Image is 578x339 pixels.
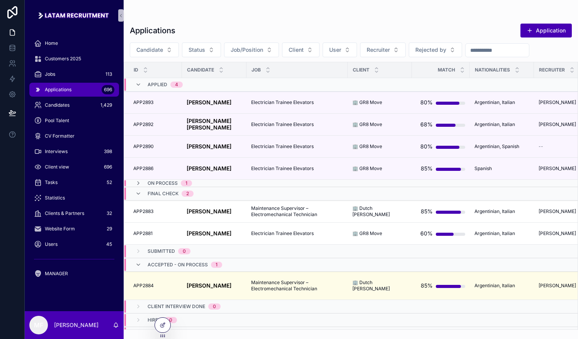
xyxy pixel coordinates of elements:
a: Maintenance Supervisor – Electromechanical Technician [251,279,343,292]
a: Electrician Trainee Elevators [251,230,343,237]
a: 🏢 GR8 Move [352,143,407,150]
div: 1 [185,180,187,186]
span: Pool Talent [45,118,69,124]
span: -- [539,143,543,150]
div: 85% [421,204,433,219]
button: Select Button [282,43,320,57]
a: MANAGER [29,267,119,281]
a: Tasks52 [29,175,119,189]
div: 696 [102,162,114,172]
strong: [PERSON_NAME] [187,99,231,106]
div: 696 [102,85,114,94]
div: 0 [169,317,172,323]
a: Users45 [29,237,119,251]
a: Argentinian, Italian [474,283,529,289]
span: Clients & Partners [45,210,84,216]
span: Jobs [45,71,55,77]
strong: [PERSON_NAME] [187,165,231,172]
span: client [353,67,369,73]
span: [PERSON_NAME] [539,283,576,289]
span: APP2893 [133,99,153,106]
div: 0 [213,303,216,310]
a: Spanish [474,165,529,172]
a: [PERSON_NAME] [187,165,242,172]
a: APP2886 [133,165,177,172]
a: [PERSON_NAME] [187,99,242,106]
span: Candidates [45,102,70,108]
div: 1 [216,262,218,268]
span: Argentinian, Spanish [474,143,519,150]
a: CV Formatter [29,129,119,143]
span: Website Form [45,226,75,232]
a: 85% [416,204,465,219]
a: Argentinian, Italian [474,121,529,128]
strong: [PERSON_NAME] [PERSON_NAME] [187,118,233,131]
span: Spanish [474,165,492,172]
span: Final Check [148,191,178,197]
span: Interviews [45,148,68,155]
a: 🏢 Dutch [PERSON_NAME] [352,205,407,218]
button: Select Button [323,43,357,57]
span: Recruiter [367,46,390,54]
span: Client view [45,164,69,170]
span: Electrician Trainee Elevators [251,143,314,150]
a: Client view696 [29,160,119,174]
button: Application [520,24,572,37]
a: [PERSON_NAME] [PERSON_NAME] [187,118,242,131]
a: Electrician Trainee Elevators [251,143,343,150]
span: Rejected by [415,46,446,54]
button: Select Button [224,43,279,57]
div: 68% [420,117,433,132]
span: 🏢 GR8 Move [352,143,382,150]
button: Select Button [130,43,179,57]
a: APP2893 [133,99,177,106]
span: Accepted - On process [148,262,208,268]
span: Electrician Trainee Elevators [251,121,314,128]
a: [PERSON_NAME] [187,208,242,215]
a: 🏢 GR8 Move [352,121,407,128]
a: Electrician Trainee Elevators [251,121,343,128]
span: Recruiter [539,67,565,73]
div: 0 [183,248,186,254]
span: Statistics [45,195,65,201]
span: [PERSON_NAME] [539,165,576,172]
a: Argentinian, Italian [474,230,529,237]
button: Select Button [182,43,221,57]
span: 🏢 GR8 Move [352,230,382,237]
span: APP2892 [133,121,153,128]
span: Submitted [148,248,175,254]
span: Job/Position [231,46,263,54]
strong: [PERSON_NAME] [187,282,231,289]
a: APP2890 [133,143,177,150]
a: APP2892 [133,121,177,128]
a: 🏢 GR8 Move [352,99,407,106]
a: APP2881 [133,230,177,237]
span: Argentinian, Italian [474,121,515,128]
span: 🏢 GR8 Move [352,121,382,128]
a: 85% [416,278,465,293]
a: 🏢 GR8 Move [352,230,407,237]
span: [PERSON_NAME] [539,121,576,128]
a: Applications696 [29,83,119,97]
span: APP2881 [133,230,153,237]
span: 🏢 GR8 Move [352,99,382,106]
a: 80% [416,139,465,154]
a: Jobs113 [29,67,119,81]
a: Argentinian, Spanish [474,143,529,150]
span: Applied [148,82,167,88]
span: On process [148,180,178,186]
a: Customers 2025 [29,52,119,66]
a: Interviews398 [29,145,119,158]
span: Applications [45,87,71,93]
h1: Applications [130,25,175,36]
span: User [329,46,341,54]
div: 1,429 [98,101,114,110]
div: 52 [104,178,114,187]
div: 4 [175,82,178,88]
span: [PERSON_NAME] [539,99,576,106]
a: APP2883 [133,208,177,215]
strong: [PERSON_NAME] [187,208,231,215]
span: Client Interview Done [148,303,205,310]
